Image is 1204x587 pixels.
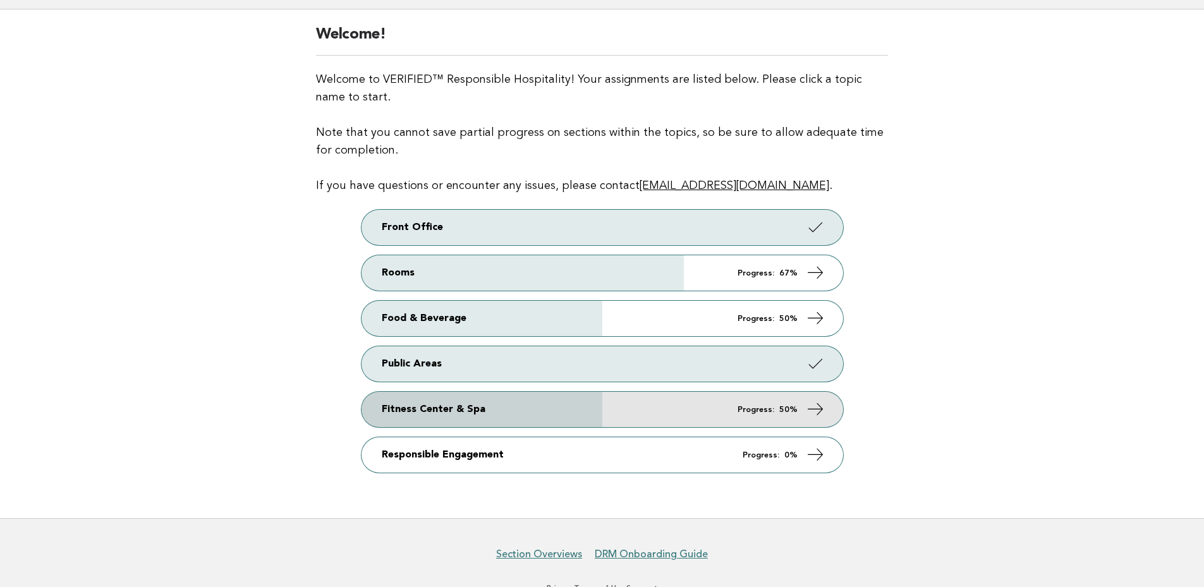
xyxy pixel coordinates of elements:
[640,180,829,191] a: [EMAIL_ADDRESS][DOMAIN_NAME]
[738,406,774,414] em: Progress:
[738,315,774,323] em: Progress:
[362,301,843,336] a: Food & Beverage Progress: 50%
[496,548,582,560] a: Section Overviews
[784,451,798,459] strong: 0%
[595,548,708,560] a: DRM Onboarding Guide
[362,392,843,427] a: Fitness Center & Spa Progress: 50%
[362,437,843,473] a: Responsible Engagement Progress: 0%
[738,269,774,277] em: Progress:
[779,315,798,323] strong: 50%
[316,25,888,56] h2: Welcome!
[316,71,888,195] p: Welcome to VERIFIED™ Responsible Hospitality! Your assignments are listed below. Please click a t...
[362,255,843,291] a: Rooms Progress: 67%
[743,451,779,459] em: Progress:
[362,346,843,382] a: Public Areas
[779,406,798,414] strong: 50%
[362,210,843,245] a: Front Office
[779,269,798,277] strong: 67%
